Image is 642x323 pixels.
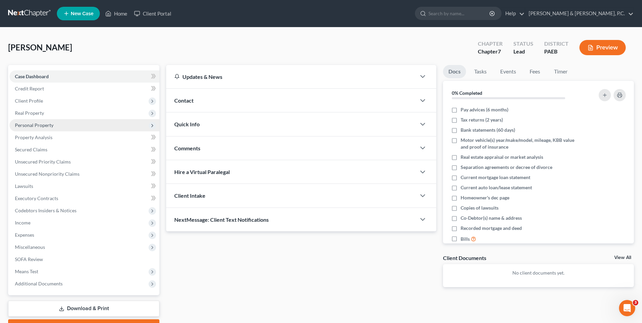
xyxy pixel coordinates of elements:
a: Lawsuits [9,180,159,192]
a: View All [614,255,631,260]
span: Bills [461,236,470,242]
a: Home [102,7,131,20]
input: Search by name... [428,7,490,20]
div: District [544,40,569,48]
span: Property Analysis [15,134,52,140]
span: Hire a Virtual Paralegal [174,169,230,175]
span: Co-Debtor(s) name & address [461,215,522,221]
span: Client Profile [15,98,43,104]
div: Updates & News [174,73,408,80]
a: Client Portal [131,7,175,20]
span: Current mortgage loan statement [461,174,530,181]
span: Real estate appraisal or market analysis [461,154,543,160]
div: Chapter [478,48,503,56]
a: SOFA Review [9,253,159,265]
a: Unsecured Nonpriority Claims [9,168,159,180]
span: Comments [174,145,200,151]
span: Credit Report [15,86,44,91]
a: Secured Claims [9,144,159,156]
span: [PERSON_NAME] [8,42,72,52]
span: 3 [633,300,638,305]
span: Motor vehicle(s) year/make/model, mileage, KBB value and proof of insurance [461,137,580,150]
span: Contact [174,97,194,104]
span: Miscellaneous [15,244,45,250]
span: Real Property [15,110,44,116]
span: Unsecured Nonpriority Claims [15,171,80,177]
strong: 0% Completed [452,90,482,96]
span: Unsecured Priority Claims [15,159,71,165]
span: Lawsuits [15,183,33,189]
a: Case Dashboard [9,70,159,83]
span: Additional Documents [15,281,63,286]
iframe: Intercom live chat [619,300,635,316]
span: Separation agreements or decree of divorce [461,164,552,171]
a: Executory Contracts [9,192,159,204]
span: Quick Info [174,121,200,127]
p: No client documents yet. [448,270,628,276]
span: New Case [71,11,93,16]
a: Credit Report [9,83,159,95]
span: Case Dashboard [15,73,49,79]
span: Recorded mortgage and deed [461,225,522,232]
div: Status [513,40,533,48]
span: Secured Claims [15,147,47,152]
span: Pay advices (6 months) [461,106,508,113]
span: Copies of lawsuits [461,204,499,211]
span: Income [15,220,30,225]
button: Preview [579,40,626,55]
span: SOFA Review [15,256,43,262]
a: Unsecured Priority Claims [9,156,159,168]
a: Help [502,7,525,20]
div: Lead [513,48,533,56]
div: Chapter [478,40,503,48]
span: Bank statements (60 days) [461,127,515,133]
a: Timer [549,65,573,78]
a: Download & Print [8,301,159,317]
span: Codebtors Insiders & Notices [15,208,76,213]
span: Expenses [15,232,34,238]
span: Personal Property [15,122,53,128]
span: Tax returns (2 years) [461,116,503,123]
span: NextMessage: Client Text Notifications [174,216,269,223]
div: Client Documents [443,254,486,261]
div: PAEB [544,48,569,56]
a: Tasks [469,65,492,78]
span: Current auto loan/lease statement [461,184,532,191]
span: Client Intake [174,192,205,199]
a: Docs [443,65,466,78]
span: Executory Contracts [15,195,58,201]
span: Means Test [15,268,38,274]
span: Homeowner's dec page [461,194,509,201]
a: [PERSON_NAME] & [PERSON_NAME], P.C. [525,7,634,20]
a: Property Analysis [9,131,159,144]
a: Fees [524,65,546,78]
span: 7 [498,48,501,55]
a: Events [495,65,522,78]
